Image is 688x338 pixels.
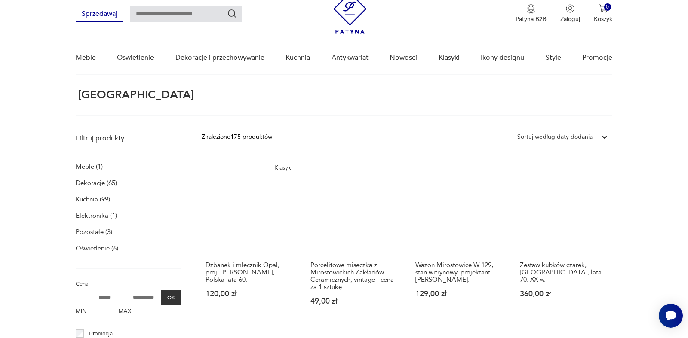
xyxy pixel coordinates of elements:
[76,210,117,222] a: Elektronika (1)
[117,41,154,74] a: Oświetlenie
[520,290,608,298] p: 360,00 zł
[76,242,118,254] a: Oświetlenie (6)
[481,41,524,74] a: Ikony designu
[516,4,547,23] a: Ikona medaluPatyna B2B
[310,298,399,305] p: 49,00 zł
[310,262,399,291] h3: Porcelitowe miseczka z Mirostowickich Zakładów Ceramicznych, vintage - cena za 1 sztukę
[582,41,612,74] a: Promocje
[520,262,608,283] h3: Zestaw kubków czarek, [GEOGRAPHIC_DATA], lata 70. XX w.
[227,9,237,19] button: Szukaj
[76,89,194,101] h1: [GEOGRAPHIC_DATA]
[516,15,547,23] p: Patyna B2B
[560,4,580,23] button: Zaloguj
[527,4,535,14] img: Ikona medalu
[202,158,298,322] a: KlasykDzbanek i mlecznik Opal, proj. A. Sadulski, Polska lata 60.Dzbanek i mlecznik Opal, proj. [...
[206,262,294,283] h3: Dzbanek i mlecznik Opal, proj. [PERSON_NAME], Polska lata 60.
[594,4,612,23] button: 0Koszyk
[659,304,683,328] iframe: Smartsupp widget button
[76,161,103,173] a: Meble (1)
[566,4,574,13] img: Ikonka użytkownika
[307,158,403,322] a: Porcelitowe miseczka z Mirostowickich Zakładów Ceramicznych, vintage - cena za 1 sztukęPorcelitow...
[206,290,294,298] p: 120,00 zł
[604,3,611,11] div: 0
[76,12,123,18] a: Sprzedawaj
[76,279,181,289] p: Cena
[415,262,504,283] h3: Wazon Mirostowice W 129, stan witrynowy, projektant [PERSON_NAME].
[415,290,504,298] p: 129,00 zł
[76,177,117,189] a: Dekoracje (65)
[599,4,608,13] img: Ikona koszyka
[119,305,157,319] label: MAX
[76,226,112,238] a: Pozostałe (3)
[76,305,114,319] label: MIN
[161,290,181,305] button: OK
[76,134,181,143] p: Filtruj produkty
[516,4,547,23] button: Patyna B2B
[412,158,508,322] a: Wazon Mirostowice W 129, stan witrynowy, projektant A. Sadulski.Wazon Mirostowice W 129, stan wit...
[594,15,612,23] p: Koszyk
[332,41,369,74] a: Antykwariat
[560,15,580,23] p: Zaloguj
[76,6,123,22] button: Sprzedawaj
[286,41,310,74] a: Kuchnia
[439,41,460,74] a: Klasyki
[516,158,612,322] a: Zestaw kubków czarek, Mirostowice, lata 70. XX w.Zestaw kubków czarek, [GEOGRAPHIC_DATA], lata 70...
[546,41,561,74] a: Style
[390,41,417,74] a: Nowości
[517,132,593,142] div: Sortuj według daty dodania
[175,41,264,74] a: Dekoracje i przechowywanie
[76,41,96,74] a: Meble
[202,132,272,142] div: Znaleziono 175 produktów
[76,193,110,205] a: Kuchnia (99)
